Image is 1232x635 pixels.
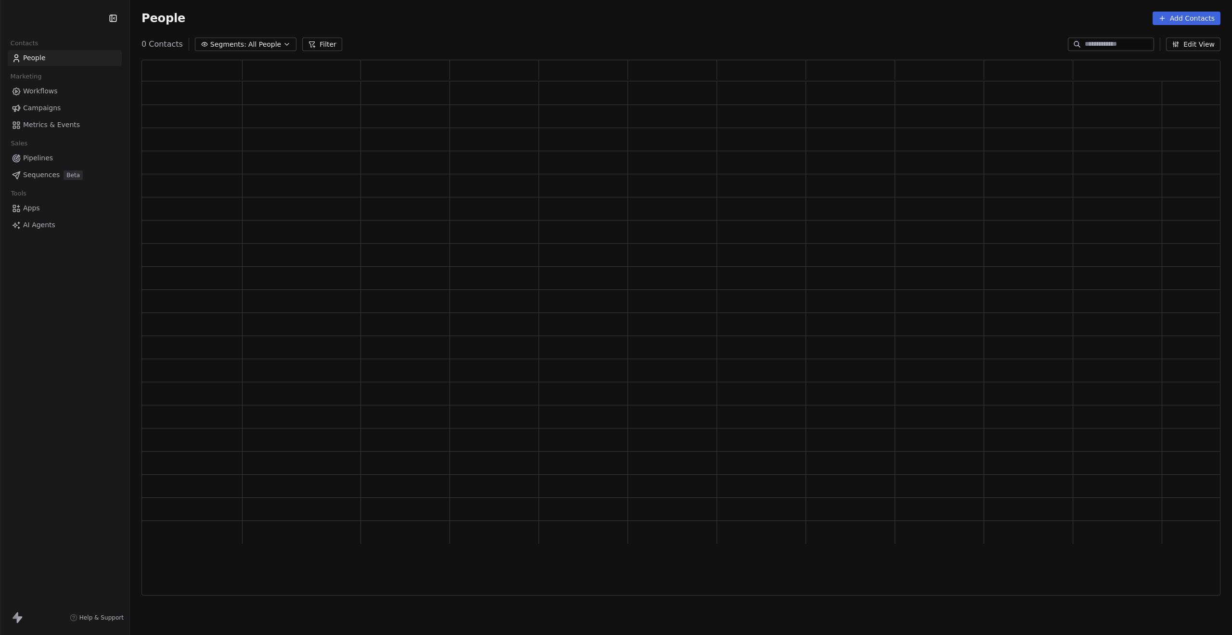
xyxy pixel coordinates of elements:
[8,83,122,99] a: Workflows
[8,200,122,216] a: Apps
[248,39,281,50] span: All People
[23,203,40,213] span: Apps
[23,170,60,180] span: Sequences
[1166,38,1220,51] button: Edit View
[64,170,83,180] span: Beta
[210,39,246,50] span: Segments:
[23,86,58,96] span: Workflows
[8,150,122,166] a: Pipelines
[302,38,342,51] button: Filter
[141,11,185,26] span: People
[142,81,1221,596] div: grid
[6,69,46,84] span: Marketing
[8,167,122,183] a: SequencesBeta
[8,50,122,66] a: People
[8,117,122,133] a: Metrics & Events
[70,614,124,622] a: Help & Support
[23,53,46,63] span: People
[23,220,55,230] span: AI Agents
[8,100,122,116] a: Campaigns
[23,120,80,130] span: Metrics & Events
[7,136,32,151] span: Sales
[79,614,124,622] span: Help & Support
[141,39,183,50] span: 0 Contacts
[23,103,61,113] span: Campaigns
[23,153,53,163] span: Pipelines
[7,186,30,201] span: Tools
[1153,12,1220,25] button: Add Contacts
[6,36,42,51] span: Contacts
[8,217,122,233] a: AI Agents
